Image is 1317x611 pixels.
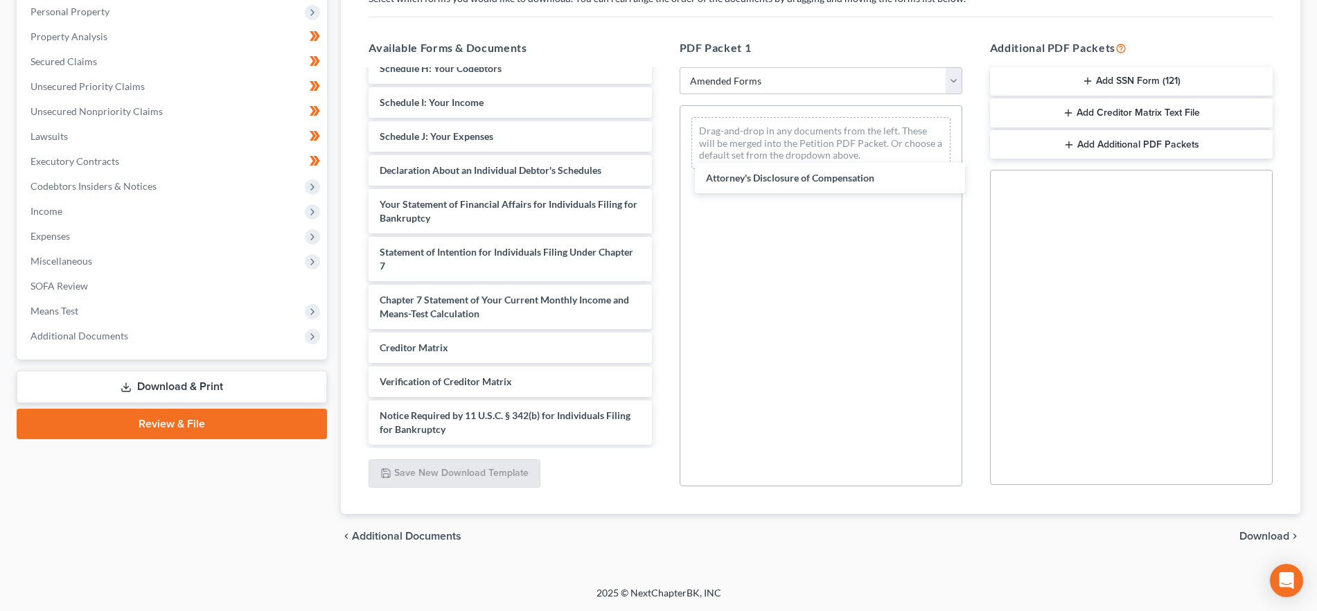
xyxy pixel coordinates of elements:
[691,117,951,169] div: Drag-and-drop in any documents from the left. These will be merged into the Petition PDF Packet. ...
[706,172,874,184] span: Attorney's Disclosure of Compensation
[19,24,327,49] a: Property Analysis
[380,294,629,319] span: Chapter 7 Statement of Your Current Monthly Income and Means-Test Calculation
[30,280,88,292] span: SOFA Review
[19,124,327,149] a: Lawsuits
[30,6,109,17] span: Personal Property
[30,205,62,217] span: Income
[990,98,1273,127] button: Add Creditor Matrix Text File
[19,149,327,174] a: Executory Contracts
[17,409,327,439] a: Review & File
[30,80,145,92] span: Unsecured Priority Claims
[30,105,163,117] span: Unsecured Nonpriority Claims
[30,230,70,242] span: Expenses
[30,55,97,67] span: Secured Claims
[380,62,502,74] span: Schedule H: Your Codebtors
[380,246,633,272] span: Statement of Intention for Individuals Filing Under Chapter 7
[30,305,78,317] span: Means Test
[380,198,637,224] span: Your Statement of Financial Affairs for Individuals Filing for Bankruptcy
[30,330,128,342] span: Additional Documents
[990,39,1273,56] h5: Additional PDF Packets
[30,180,157,192] span: Codebtors Insiders & Notices
[369,459,540,488] button: Save New Download Template
[341,531,461,542] a: chevron_left Additional Documents
[380,375,512,387] span: Verification of Creditor Matrix
[30,255,92,267] span: Miscellaneous
[19,74,327,99] a: Unsecured Priority Claims
[369,39,651,56] h5: Available Forms & Documents
[680,39,962,56] h5: PDF Packet 1
[30,155,119,167] span: Executory Contracts
[1239,531,1300,542] button: Download chevron_right
[1270,564,1303,597] div: Open Intercom Messenger
[30,30,107,42] span: Property Analysis
[30,130,68,142] span: Lawsuits
[264,586,1054,611] div: 2025 © NextChapterBK, INC
[341,531,352,542] i: chevron_left
[380,96,484,108] span: Schedule I: Your Income
[380,164,601,176] span: Declaration About an Individual Debtor's Schedules
[17,371,327,403] a: Download & Print
[19,274,327,299] a: SOFA Review
[380,342,448,353] span: Creditor Matrix
[1289,531,1300,542] i: chevron_right
[380,409,630,435] span: Notice Required by 11 U.S.C. § 342(b) for Individuals Filing for Bankruptcy
[19,99,327,124] a: Unsecured Nonpriority Claims
[352,531,461,542] span: Additional Documents
[1239,531,1289,542] span: Download
[990,130,1273,159] button: Add Additional PDF Packets
[990,67,1273,96] button: Add SSN Form (121)
[19,49,327,74] a: Secured Claims
[380,130,493,142] span: Schedule J: Your Expenses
